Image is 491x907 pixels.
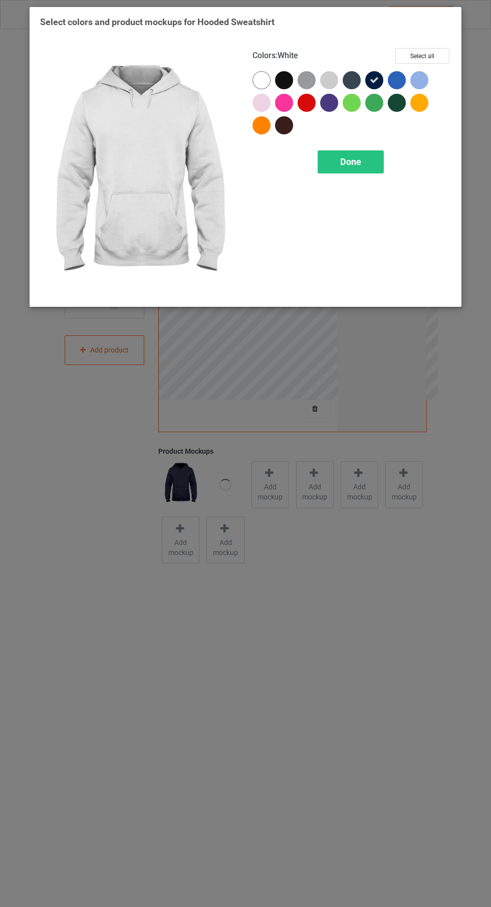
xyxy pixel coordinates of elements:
span: White [278,51,298,60]
span: Select colors and product mockups for Hooded Sweatshirt [40,17,275,27]
span: Done [340,156,361,167]
span: Colors [253,51,276,60]
img: regular.jpg [40,48,238,296]
h4: : [253,51,298,61]
button: Select all [395,48,449,64]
